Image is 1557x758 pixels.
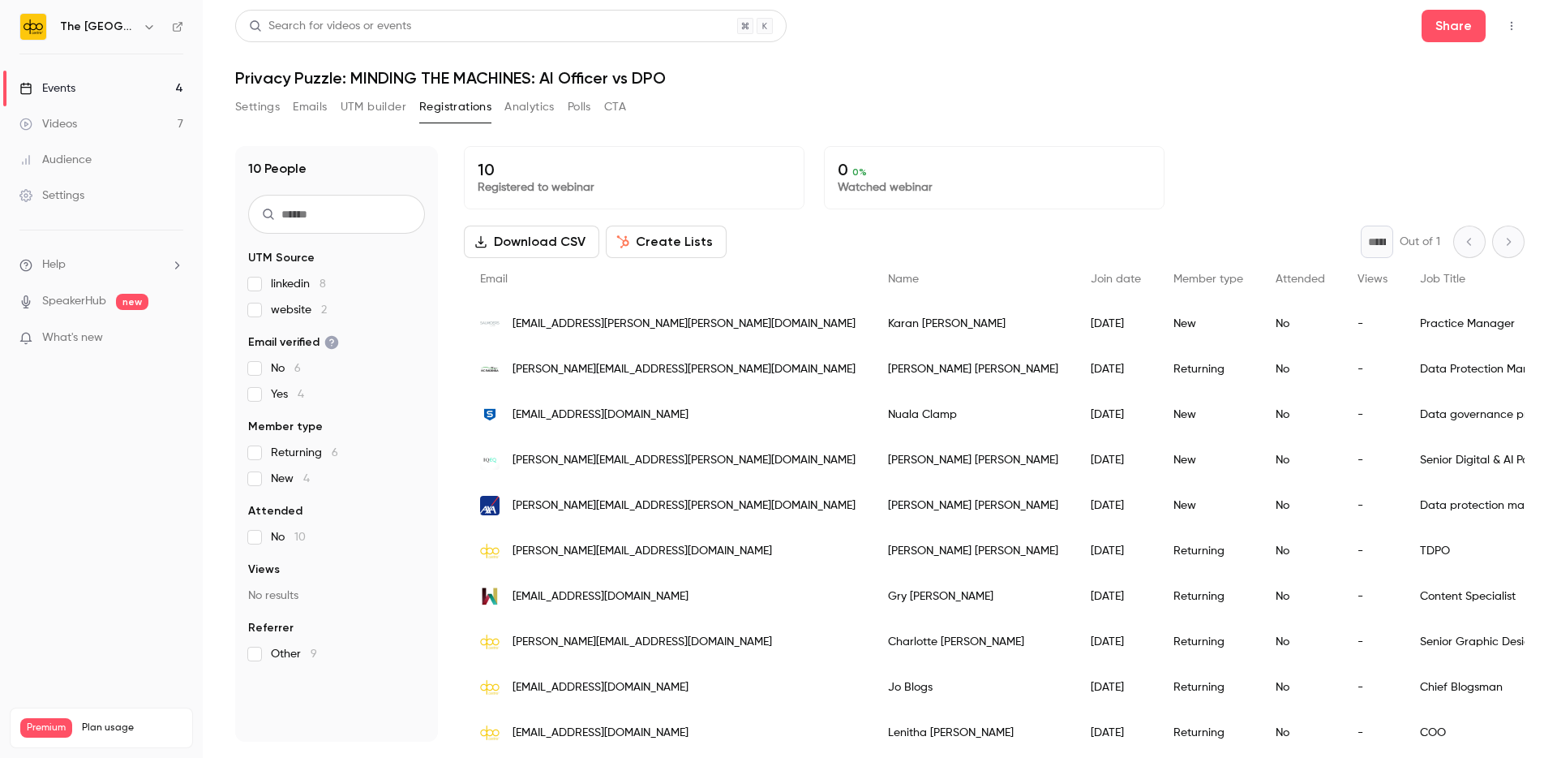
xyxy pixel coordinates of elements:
div: No [1259,574,1341,619]
section: facet-groups [248,250,425,662]
div: [DATE] [1074,619,1157,665]
div: New [1157,437,1259,483]
span: New [271,471,310,487]
span: Member type [1173,273,1243,285]
h1: Privacy Puzzle: MINDING THE MACHINES: AI Officer vs DPO [235,68,1525,88]
span: [EMAIL_ADDRESS][DOMAIN_NAME] [513,588,688,605]
div: Returning [1157,347,1259,392]
span: Name [888,273,919,285]
button: Download CSV [464,226,599,258]
button: Analytics [504,94,555,120]
span: Views [248,562,280,578]
div: [DATE] [1074,483,1157,528]
span: [EMAIL_ADDRESS][DOMAIN_NAME] [513,725,688,742]
span: [EMAIL_ADDRESS][DOMAIN_NAME] [513,407,688,424]
span: new [116,294,148,310]
span: Help [42,256,66,273]
span: Job Title [1420,273,1465,285]
span: website [271,302,327,318]
div: [DATE] [1074,528,1157,574]
img: dpocentre.com [480,541,500,561]
span: 6 [332,447,338,459]
div: [DATE] [1074,347,1157,392]
span: UTM Source [248,250,315,266]
span: Attended [1276,273,1325,285]
button: Registrations [419,94,491,120]
div: Returning [1157,619,1259,665]
p: 10 [478,160,791,179]
li: help-dropdown-opener [19,256,183,273]
div: Nuala Clamp [872,392,1074,437]
span: Referrer [248,620,294,636]
span: No [271,529,306,545]
div: No [1259,710,1341,756]
div: - [1341,574,1404,619]
div: Search for videos or events [249,18,411,35]
div: [DATE] [1074,574,1157,619]
div: New [1157,392,1259,437]
img: dpocentre.com [480,723,500,743]
div: - [1341,483,1404,528]
span: 8 [320,278,326,290]
div: Returning [1157,710,1259,756]
span: 9 [311,648,317,660]
span: What's new [42,329,103,347]
img: The DPO Centre [20,14,46,40]
div: Events [19,80,75,97]
span: No [271,360,301,377]
img: wiredrelations.com [480,587,500,606]
div: Settings [19,187,84,204]
span: 10 [294,532,306,543]
div: - [1341,665,1404,710]
p: Watched webinar [838,179,1151,196]
p: No results [248,588,425,604]
span: [PERSON_NAME][EMAIL_ADDRESS][DOMAIN_NAME] [513,634,772,651]
div: [DATE] [1074,437,1157,483]
span: Returning [271,445,338,461]
p: 0 [838,160,1151,179]
span: Attended [248,503,302,519]
div: Returning [1157,574,1259,619]
div: Charlotte [PERSON_NAME] [872,619,1074,665]
div: [DATE] [1074,710,1157,756]
span: [EMAIL_ADDRESS][PERSON_NAME][PERSON_NAME][DOMAIN_NAME] [513,316,856,333]
div: New [1157,301,1259,347]
div: Jo Blogs [872,665,1074,710]
img: dpocentre.com [480,632,500,652]
div: Karan [PERSON_NAME] [872,301,1074,347]
span: 2 [321,304,327,316]
button: Emails [293,94,327,120]
span: Member type [248,419,323,435]
span: [PERSON_NAME][EMAIL_ADDRESS][DOMAIN_NAME] [513,543,772,560]
div: - [1341,619,1404,665]
span: Plan usage [82,721,182,734]
div: - [1341,301,1404,347]
p: Registered to webinar [478,179,791,196]
a: SpeakerHub [42,293,106,310]
button: Polls [568,94,591,120]
div: No [1259,619,1341,665]
div: [DATE] [1074,665,1157,710]
div: - [1341,710,1404,756]
span: [PERSON_NAME][EMAIL_ADDRESS][PERSON_NAME][DOMAIN_NAME] [513,452,856,469]
span: Views [1358,273,1388,285]
div: No [1259,301,1341,347]
span: 4 [303,473,310,485]
div: - [1341,392,1404,437]
div: Lenitha [PERSON_NAME] [872,710,1074,756]
div: [DATE] [1074,392,1157,437]
h1: 10 People [248,159,307,179]
span: 4 [298,389,304,400]
p: Out of 1 [1400,234,1440,250]
div: No [1259,665,1341,710]
div: No [1259,528,1341,574]
div: No [1259,347,1341,392]
div: [PERSON_NAME] [PERSON_NAME] [872,437,1074,483]
div: No [1259,437,1341,483]
span: [PERSON_NAME][EMAIL_ADDRESS][PERSON_NAME][DOMAIN_NAME] [513,497,856,515]
span: Other [271,646,317,662]
span: linkedin [271,276,326,292]
img: ivcevidensia.com [480,360,500,379]
div: - [1341,437,1404,483]
div: Gry [PERSON_NAME] [872,574,1074,619]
